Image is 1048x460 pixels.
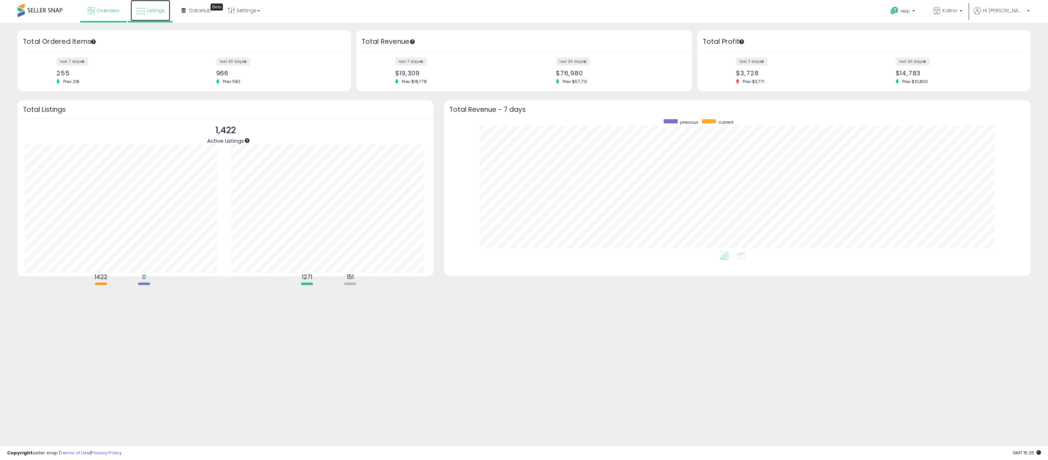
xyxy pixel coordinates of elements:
[896,69,1018,77] div: $14,783
[219,79,244,84] span: Prev: 582
[680,119,698,125] span: previous
[207,124,244,137] p: 1,422
[559,79,591,84] span: Prev: $57,712
[207,137,244,144] span: Active Listings
[147,7,165,14] span: Listings
[211,4,223,11] div: Tooltip anchor
[189,7,211,14] span: DataHub
[302,273,312,281] b: 1271
[901,8,910,14] span: Help
[57,57,88,66] label: last 7 days
[718,119,734,125] span: current
[216,57,250,66] label: last 30 days
[60,79,83,84] span: Prev: 218
[395,69,519,77] div: $19,309
[23,37,346,47] h3: Total Ordered Items
[244,137,250,144] div: Tooltip anchor
[556,69,679,77] div: $76,980
[736,69,858,77] div: $3,728
[983,7,1025,14] span: Hi [PERSON_NAME]
[216,69,339,77] div: 966
[362,37,687,47] h3: Total Revenue
[449,107,1025,112] h3: Total Revenue - 7 days
[142,273,146,281] b: 0
[409,39,416,45] div: Tooltip anchor
[899,79,931,84] span: Prev: $10,800
[97,7,119,14] span: Overview
[738,39,745,45] div: Tooltip anchor
[347,273,354,281] b: 151
[890,6,899,15] i: Get Help
[57,69,179,77] div: 255
[395,57,427,66] label: last 7 days
[398,79,430,84] span: Prev: $18,778
[896,57,930,66] label: last 30 days
[736,57,768,66] label: last 7 days
[703,37,1026,47] h3: Total Profit
[90,39,97,45] div: Tooltip anchor
[556,57,590,66] label: last 30 days
[942,7,957,14] span: Kalino
[885,1,922,23] a: Help
[974,7,1030,23] a: Hi [PERSON_NAME]
[23,107,428,112] h3: Total Listings
[94,273,107,281] b: 1422
[739,79,768,84] span: Prev: $3,771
